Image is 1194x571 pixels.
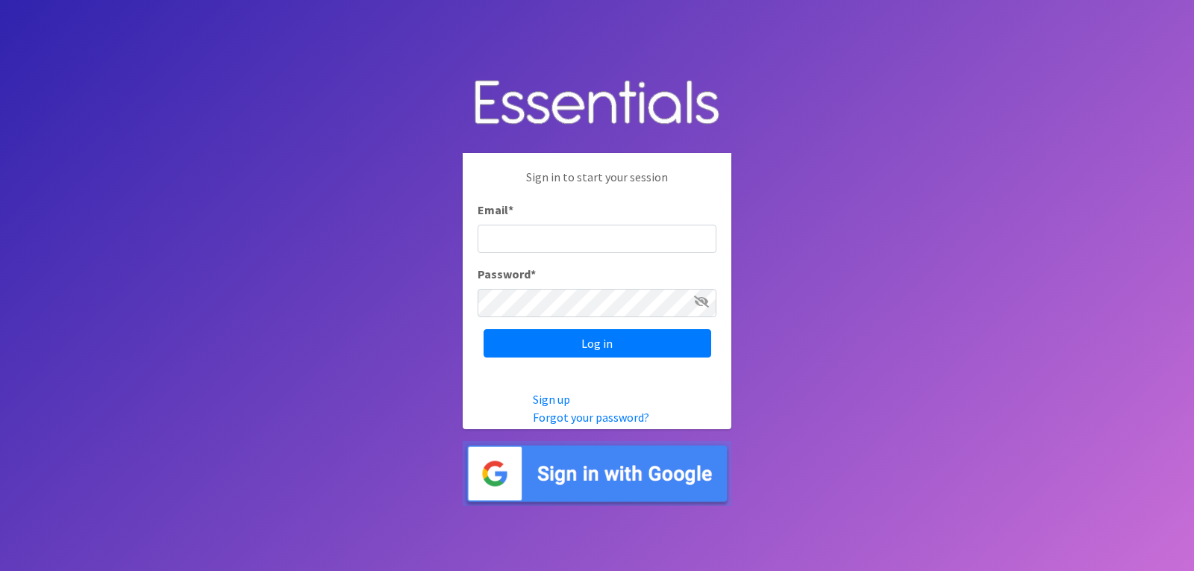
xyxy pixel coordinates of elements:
input: Log in [484,329,711,358]
p: Sign in to start your session [478,168,716,201]
a: Forgot your password? [533,410,649,425]
img: Human Essentials [463,65,731,142]
label: Password [478,265,536,283]
a: Sign up [533,392,570,407]
img: Sign in with Google [463,441,731,506]
label: Email [478,201,513,219]
abbr: required [508,202,513,217]
abbr: required [531,266,536,281]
